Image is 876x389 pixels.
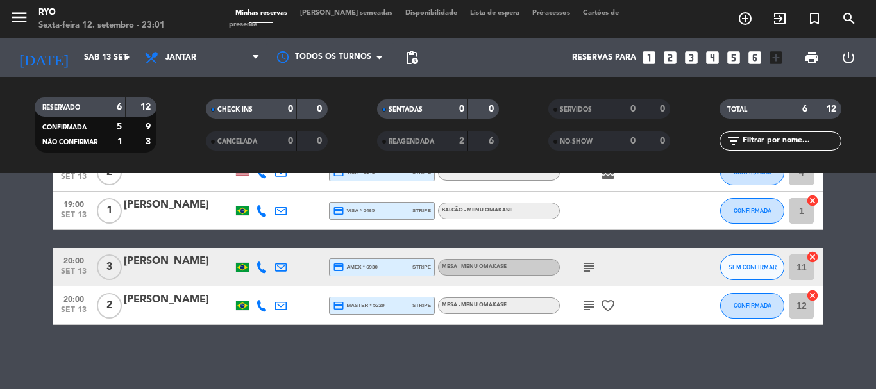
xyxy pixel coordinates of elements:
span: set 13 [58,306,90,320]
strong: 6 [489,137,496,145]
strong: 0 [459,104,464,113]
span: BALCÃO - Menu Omakase [442,208,512,213]
i: add_box [768,49,784,66]
strong: 9 [146,122,153,131]
strong: 6 [802,104,807,113]
strong: 0 [317,104,324,113]
span: CONFIRMADA [734,302,771,309]
span: Reservas para [572,53,636,62]
i: arrow_drop_down [119,50,135,65]
span: visa * 5465 [333,205,375,217]
span: set 13 [58,172,90,187]
span: CHECK INS [217,106,253,113]
i: looks_one [641,49,657,66]
i: menu [10,8,29,27]
i: exit_to_app [772,11,788,26]
span: MESA - Menu Omakase [442,264,507,269]
span: NÃO CONFIRMAR [42,139,97,145]
span: SEM CONFIRMAR [729,263,777,270]
span: NO-SHOW [560,138,593,145]
span: Pré-acessos [526,10,577,17]
i: add_circle_outline [737,11,753,26]
div: [PERSON_NAME] [124,197,233,213]
span: 20:00 [58,252,90,267]
span: [PERSON_NAME] semeadas [294,10,399,17]
span: amex * 6930 [333,261,378,273]
span: stripe [412,263,431,271]
span: Minhas reservas [229,10,294,17]
span: stripe [412,206,431,215]
i: credit_card [333,205,344,217]
span: pending_actions [404,50,419,65]
span: SERVIDOS [560,106,592,113]
i: subject [581,298,596,313]
span: REAGENDADA [389,138,434,145]
span: set 13 [58,211,90,226]
span: CONFIRMADA [42,124,87,131]
strong: 0 [660,137,668,145]
i: looks_two [662,49,678,66]
strong: 0 [630,104,636,113]
span: RESERVADO [42,104,80,111]
strong: 0 [489,104,496,113]
i: credit_card [333,261,344,273]
span: 20:00 [58,291,90,306]
div: [PERSON_NAME] [124,253,233,270]
span: Jantar [165,53,196,62]
span: CONFIRMADA [734,207,771,214]
strong: 2 [459,137,464,145]
i: subject [581,260,596,275]
strong: 0 [288,137,293,145]
span: master * 5229 [333,300,385,311]
strong: 12 [140,103,153,112]
span: print [804,50,820,65]
strong: 12 [826,104,839,113]
i: looks_5 [725,49,742,66]
strong: 1 [117,137,122,146]
span: SENTADAS [389,106,423,113]
i: cancel [806,251,819,263]
strong: 3 [146,137,153,146]
i: credit_card [333,300,344,311]
span: Disponibilidade [399,10,464,17]
input: Filtrar por nome... [741,134,841,148]
strong: 5 [117,122,122,131]
i: looks_3 [683,49,700,66]
span: BALCÃO - Menu Omakase [442,169,512,174]
i: turned_in_not [807,11,822,26]
i: looks_4 [704,49,721,66]
strong: 0 [660,104,668,113]
i: looks_6 [746,49,763,66]
span: 19:00 [58,196,90,211]
i: [DATE] [10,44,78,72]
span: Cartões de presente [229,10,619,28]
span: CANCELADA [217,138,257,145]
i: search [841,11,857,26]
i: cancel [806,194,819,207]
div: [PERSON_NAME] [124,292,233,308]
strong: 0 [630,137,636,145]
span: Lista de espera [464,10,526,17]
strong: 6 [117,103,122,112]
span: 1 [97,198,122,224]
i: cancel [806,289,819,302]
span: 2 [97,293,122,319]
i: power_settings_new [841,50,856,65]
span: TOTAL [727,106,747,113]
strong: 0 [317,137,324,145]
span: set 13 [58,267,90,282]
span: MESA - Menu Omakase [442,302,507,308]
span: 3 [97,254,122,280]
span: stripe [412,301,431,310]
div: Ryo [38,6,165,19]
div: Sexta-feira 12. setembro - 23:01 [38,19,165,32]
div: LOG OUT [830,38,866,77]
i: favorite_border [600,298,616,313]
i: filter_list [726,133,741,149]
strong: 0 [288,104,293,113]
